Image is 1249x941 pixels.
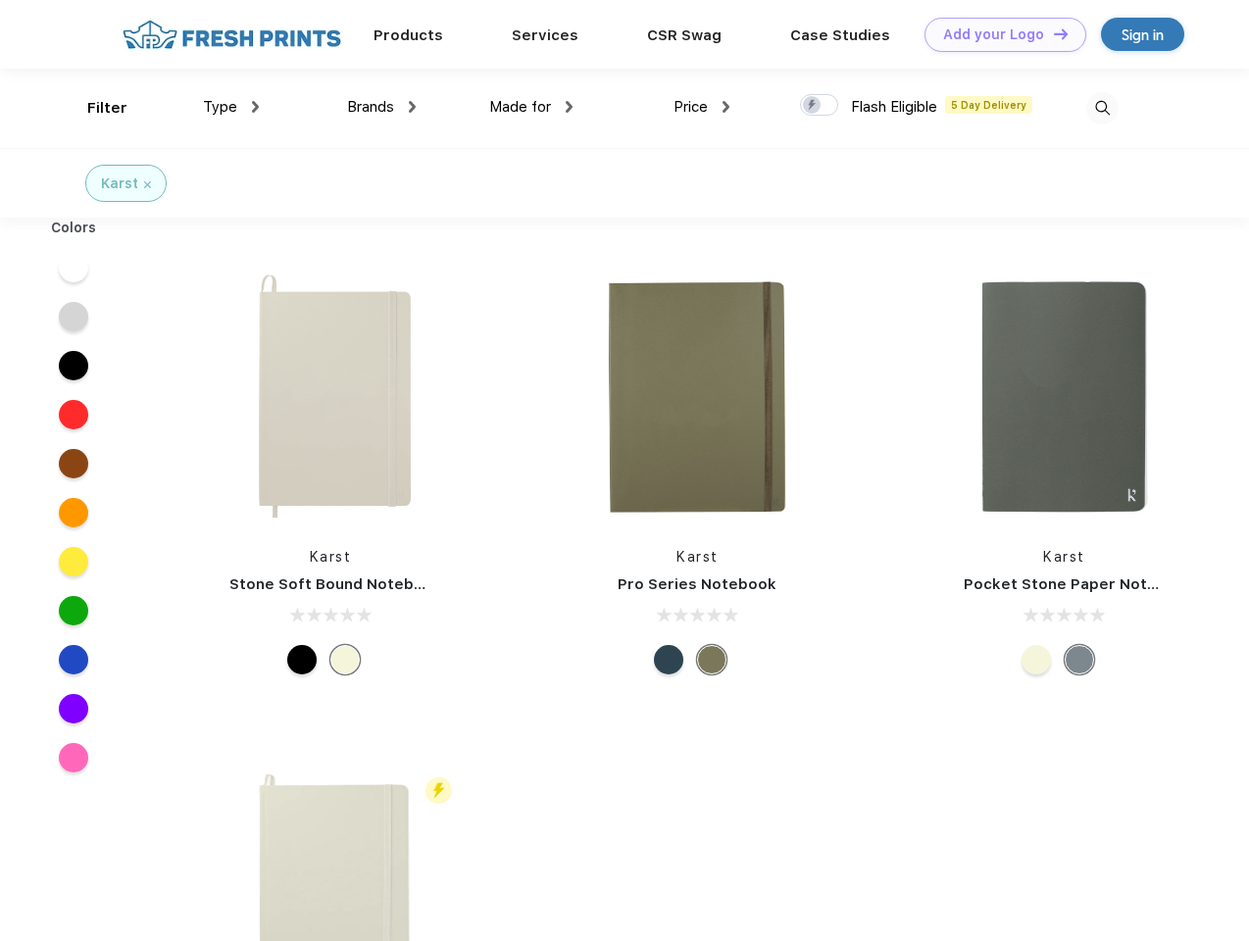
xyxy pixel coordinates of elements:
[1122,24,1164,46] div: Sign in
[566,101,573,113] img: dropdown.png
[723,101,729,113] img: dropdown.png
[567,267,827,527] img: func=resize&h=266
[964,575,1195,593] a: Pocket Stone Paper Notebook
[934,267,1195,527] img: func=resize&h=266
[1086,92,1119,124] img: desktop_search.svg
[36,218,112,238] div: Colors
[310,549,352,565] a: Karst
[1101,18,1184,51] a: Sign in
[144,181,151,188] img: filter_cancel.svg
[203,98,237,116] span: Type
[1022,645,1051,674] div: Beige
[851,98,937,116] span: Flash Eligible
[697,645,726,674] div: Olive
[287,645,317,674] div: Black
[943,26,1044,43] div: Add your Logo
[229,575,442,593] a: Stone Soft Bound Notebook
[676,549,719,565] a: Karst
[1065,645,1094,674] div: Gray
[374,26,443,44] a: Products
[1054,28,1068,39] img: DT
[117,18,347,52] img: fo%20logo%202.webp
[618,575,776,593] a: Pro Series Notebook
[252,101,259,113] img: dropdown.png
[425,777,452,804] img: flash_active_toggle.svg
[1043,549,1085,565] a: Karst
[330,645,360,674] div: Beige
[200,267,461,527] img: func=resize&h=266
[512,26,578,44] a: Services
[647,26,722,44] a: CSR Swag
[489,98,551,116] span: Made for
[945,96,1032,114] span: 5 Day Delivery
[654,645,683,674] div: Navy
[674,98,708,116] span: Price
[101,173,138,194] div: Karst
[409,101,416,113] img: dropdown.png
[87,97,127,120] div: Filter
[347,98,394,116] span: Brands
